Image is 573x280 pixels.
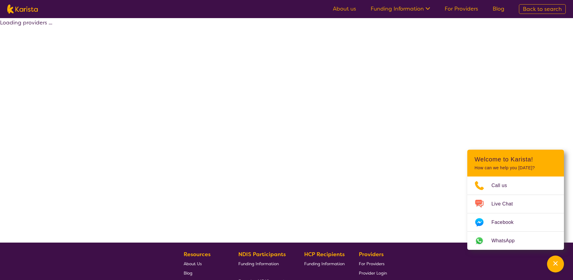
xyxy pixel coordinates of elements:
a: For Providers [359,259,387,268]
b: Resources [184,251,211,258]
p: How can we help you [DATE]? [475,165,557,170]
span: Live Chat [491,199,520,208]
ul: Choose channel [467,177,564,250]
a: Provider Login [359,268,387,278]
span: WhatsApp [491,236,522,245]
img: Karista logo [7,5,38,14]
b: NDIS Participants [238,251,286,258]
a: Blog [184,268,224,278]
b: Providers [359,251,384,258]
a: Back to search [519,4,566,14]
b: HCP Recipients [304,251,345,258]
a: About Us [184,259,224,268]
span: Funding Information [238,261,279,266]
a: Funding Information [238,259,290,268]
span: Provider Login [359,270,387,276]
a: Web link opens in a new tab. [467,232,564,250]
a: Funding Information [304,259,345,268]
h2: Welcome to Karista! [475,156,557,163]
a: About us [333,5,356,12]
span: About Us [184,261,202,266]
span: Blog [184,270,192,276]
span: For Providers [359,261,385,266]
a: Blog [493,5,504,12]
span: Call us [491,181,514,190]
span: Back to search [523,5,562,13]
span: Funding Information [304,261,345,266]
button: Channel Menu [547,256,564,272]
a: For Providers [445,5,478,12]
span: Facebook [491,218,521,227]
a: Funding Information [371,5,430,12]
div: Channel Menu [467,150,564,250]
